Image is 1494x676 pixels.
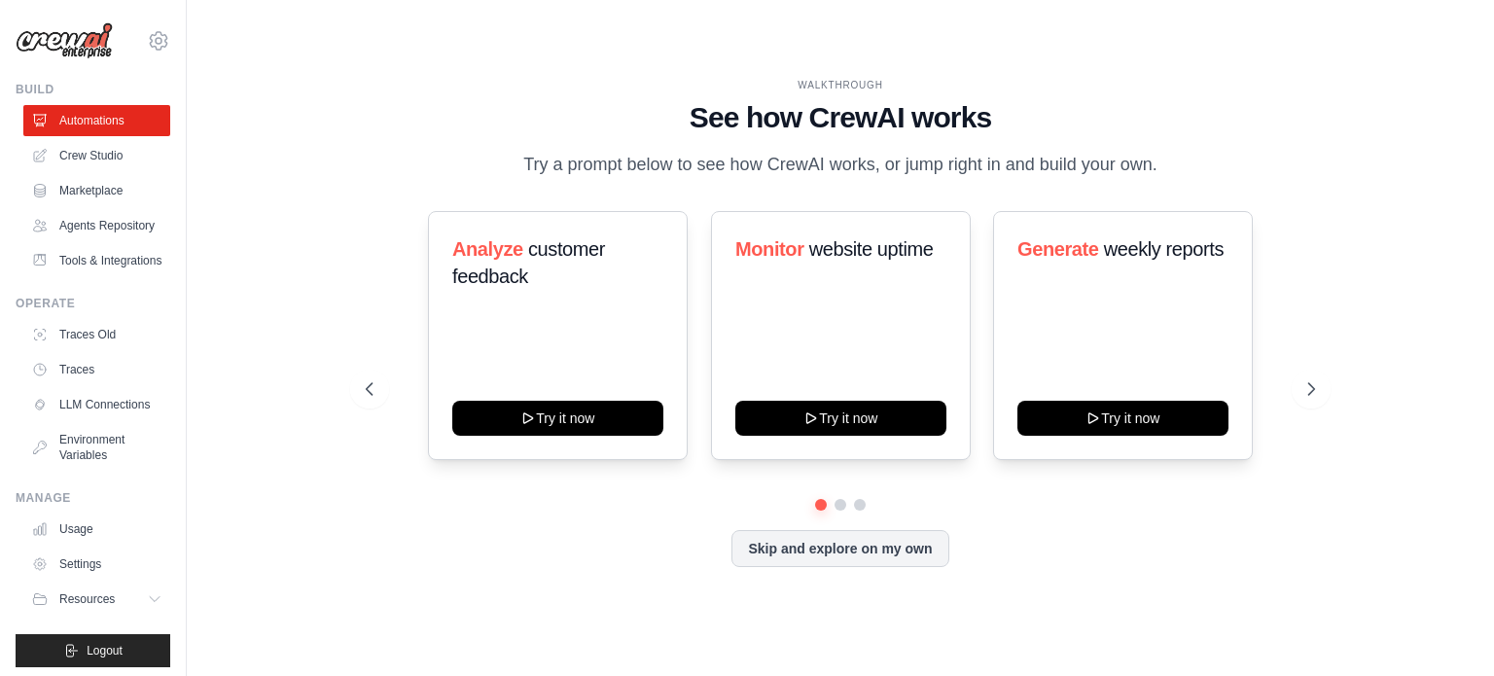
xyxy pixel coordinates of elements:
[23,245,170,276] a: Tools & Integrations
[23,389,170,420] a: LLM Connections
[452,238,523,260] span: Analyze
[23,175,170,206] a: Marketplace
[735,401,946,436] button: Try it now
[1104,238,1224,260] span: weekly reports
[23,424,170,471] a: Environment Variables
[23,105,170,136] a: Automations
[16,82,170,97] div: Build
[16,22,113,59] img: Logo
[731,530,948,567] button: Skip and explore on my own
[16,634,170,667] button: Logout
[1017,238,1099,260] span: Generate
[16,296,170,311] div: Operate
[808,238,933,260] span: website uptime
[16,490,170,506] div: Manage
[23,140,170,171] a: Crew Studio
[23,210,170,241] a: Agents Repository
[735,238,804,260] span: Monitor
[59,591,115,607] span: Resources
[366,100,1315,135] h1: See how CrewAI works
[514,151,1167,179] p: Try a prompt below to see how CrewAI works, or jump right in and build your own.
[366,78,1315,92] div: WALKTHROUGH
[23,514,170,545] a: Usage
[1017,401,1228,436] button: Try it now
[23,584,170,615] button: Resources
[452,238,605,287] span: customer feedback
[23,319,170,350] a: Traces Old
[23,549,170,580] a: Settings
[23,354,170,385] a: Traces
[87,643,123,658] span: Logout
[452,401,663,436] button: Try it now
